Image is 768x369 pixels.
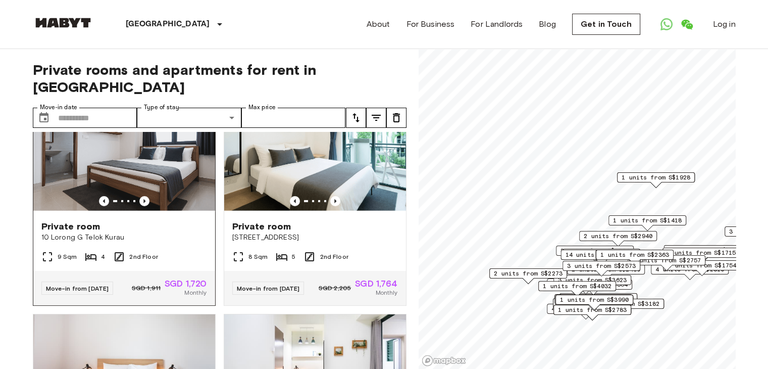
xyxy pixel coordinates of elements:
span: 1 units from S$3182 [591,299,659,308]
span: 1 units from S$4032 [543,282,611,291]
span: 1 units from S$3600 [564,294,633,303]
span: Move-in from [DATE] [46,285,109,292]
button: Previous image [290,196,300,206]
span: 9 Sqm [58,252,77,261]
span: SGD 2,205 [319,284,351,293]
img: Marketing picture of unit SG-01-029-002-02 [33,91,215,212]
a: For Business [406,18,454,30]
span: 2 units from S$2757 [632,256,701,265]
div: Map marker [560,250,642,265]
a: About [367,18,390,30]
a: Get in Touch [572,14,640,35]
span: Private room [232,220,291,233]
button: tune [346,108,366,128]
div: Map marker [586,299,664,314]
button: tune [386,108,406,128]
label: Type of stay [144,103,179,112]
span: SGD 1,720 [165,279,207,288]
a: Marketing picture of unit SG-01-029-002-02Previous imagePrevious imagePrivate room10 Lorong G Tel... [33,90,216,306]
div: Map marker [555,295,633,311]
span: [STREET_ADDRESS] [232,233,398,243]
a: Log in [713,18,736,30]
div: Map marker [596,250,674,265]
button: Previous image [139,196,149,206]
span: 2nd Floor [129,252,158,261]
div: Map marker [567,264,645,280]
span: Monthly [375,288,397,297]
div: Map marker [628,255,705,271]
span: 1 units from S$1418 [613,216,682,225]
a: Blog [539,18,556,30]
div: Map marker [555,295,633,310]
span: 2nd Floor [320,252,348,261]
div: Map marker [553,275,631,291]
a: Mapbox logo [422,355,466,366]
div: Map marker [595,250,673,265]
div: Map marker [554,280,632,295]
button: Choose date [34,108,54,128]
div: Map marker [547,304,625,319]
span: 1 units from S$3990 [560,295,629,304]
div: Map marker [579,231,657,247]
div: Map marker [559,293,637,309]
div: Map marker [553,298,631,314]
span: 8 Sqm [248,252,268,261]
span: 3 units from S$1764 [560,246,629,255]
span: SGD 1,911 [132,284,161,293]
span: 4 [101,252,105,261]
span: 10 Lorong G Telok Kurau [41,233,207,243]
span: 1 units from S$1928 [622,173,690,182]
span: 17 units from S$1480 [668,246,740,255]
a: Open WeChat [677,14,697,34]
span: 3 units from S$2573 [567,261,636,270]
span: Private room [41,220,100,233]
div: Map marker [562,249,640,264]
div: Map marker [608,215,686,231]
div: Map marker [662,248,740,263]
div: Map marker [489,268,567,284]
button: Previous image [99,196,109,206]
div: Map marker [651,264,729,280]
span: 2 units from S$2273 [494,269,562,278]
button: tune [366,108,386,128]
span: Move-in from [DATE] [237,285,300,292]
span: 4 units from S$1680 [551,304,620,313]
img: Marketing picture of unit SG-01-083-001-005 [224,91,406,212]
label: Max price [248,103,276,112]
label: Move-in date [40,103,77,112]
a: Open WhatsApp [656,14,677,34]
div: Map marker [663,245,745,261]
span: 3 units from S$3024 [567,249,636,258]
div: Map marker [556,246,634,261]
span: SGD 1,764 [355,279,397,288]
div: Map marker [554,294,632,310]
span: 3 units from S$3623 [558,275,627,285]
button: Previous image [330,196,340,206]
div: Map marker [538,281,616,297]
img: Habyt [33,18,93,28]
a: Marketing picture of unit SG-01-083-001-005Previous imagePrevious imagePrivate room[STREET_ADDRES... [224,90,406,306]
span: 2 units from S$2940 [584,232,652,241]
span: Monthly [184,288,207,297]
span: 14 units from S$2348 [565,250,637,259]
span: 1 units from S$2363 [600,250,669,259]
span: Private rooms and apartments for rent in [GEOGRAPHIC_DATA] [33,61,406,96]
div: Map marker [562,261,640,276]
span: 1 units from S$1715 [667,248,736,257]
span: 5 [292,252,295,261]
div: Map marker [553,305,631,320]
a: For Landlords [471,18,523,30]
div: Map marker [617,172,695,188]
p: [GEOGRAPHIC_DATA] [126,18,210,30]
